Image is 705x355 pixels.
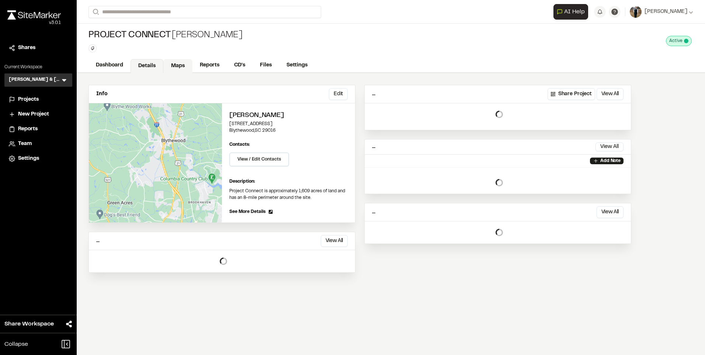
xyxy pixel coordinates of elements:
[600,158,621,164] p: Add Note
[253,58,279,72] a: Files
[192,58,227,72] a: Reports
[229,111,348,121] h2: [PERSON_NAME]
[630,6,693,18] button: [PERSON_NAME]
[229,178,348,185] p: Description:
[372,143,375,151] p: ...
[9,140,68,148] a: Team
[553,4,588,20] button: Open AI Assistant
[18,44,35,52] span: Shares
[9,125,68,133] a: Reports
[553,4,591,20] div: Open AI Assistant
[4,320,54,328] span: Share Workspace
[18,140,32,148] span: Team
[4,340,28,349] span: Collapse
[597,206,624,218] button: View All
[96,90,107,98] p: Info
[372,208,375,216] p: ...
[684,39,688,43] span: This project is active and counting against your active project count.
[18,155,39,163] span: Settings
[18,125,38,133] span: Reports
[18,96,39,104] span: Projects
[7,10,61,20] img: rebrand.png
[229,208,265,215] span: See More Details
[9,110,68,118] a: New Project
[163,59,192,73] a: Maps
[321,235,348,247] button: View All
[329,88,348,100] button: Edit
[372,90,375,98] p: ...
[548,88,595,100] button: Share Project
[229,141,250,148] p: Contacts:
[88,58,131,72] a: Dashboard
[227,58,253,72] a: CD's
[9,155,68,163] a: Settings
[88,6,102,18] button: Search
[595,142,624,151] button: View All
[4,64,72,70] p: Current Workspace
[669,38,683,44] span: Active
[229,127,348,134] p: Blythewood , SC 29016
[88,30,170,41] span: Project Connect
[9,44,68,52] a: Shares
[88,30,242,41] div: [PERSON_NAME]
[229,188,348,201] p: Project Connect is approximately 1,609 acres of land and has an 8-mile perimeter around the site.
[597,88,624,100] button: View All
[564,7,585,16] span: AI Help
[88,44,97,52] button: Edit Tags
[18,110,49,118] span: New Project
[229,121,348,127] p: [STREET_ADDRESS]
[666,36,692,46] div: This project is active and counting against your active project count.
[630,6,642,18] img: User
[96,237,100,245] p: ...
[131,59,163,73] a: Details
[229,152,289,166] button: View / Edit Contacts
[279,58,315,72] a: Settings
[7,20,61,26] div: Oh geez...please don't...
[9,96,68,104] a: Projects
[645,8,687,16] span: [PERSON_NAME]
[9,76,60,84] h3: [PERSON_NAME] & [PERSON_NAME]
